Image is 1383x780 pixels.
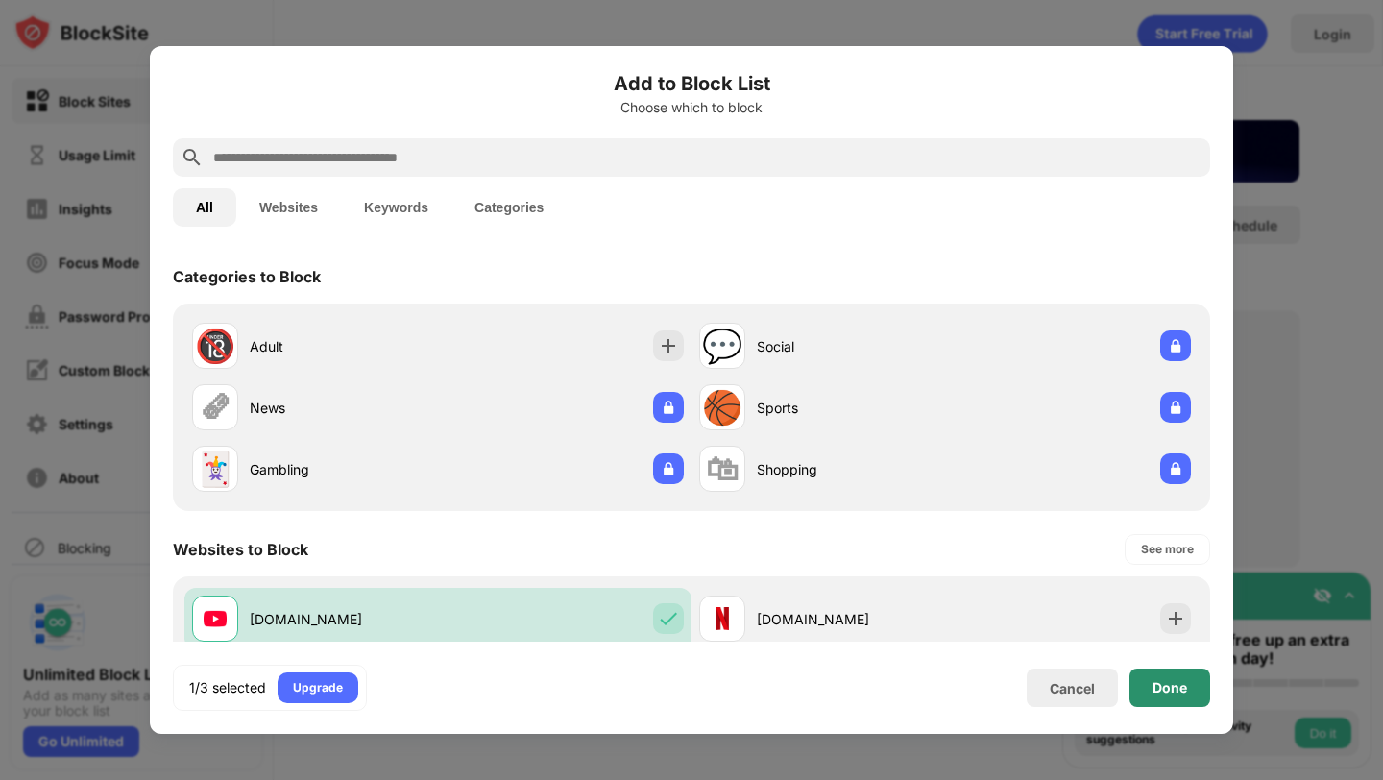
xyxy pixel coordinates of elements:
button: Keywords [341,188,451,227]
img: favicons [711,607,734,630]
div: Shopping [757,459,945,479]
div: 🏀 [702,388,742,427]
div: Adult [250,336,438,356]
div: Websites to Block [173,540,308,559]
div: Upgrade [293,678,343,697]
div: Gambling [250,459,438,479]
div: 1/3 selected [189,678,266,697]
div: 🔞 [195,327,235,366]
div: Social [757,336,945,356]
div: [DOMAIN_NAME] [757,609,945,629]
div: Categories to Block [173,267,321,286]
button: All [173,188,236,227]
div: 🗞 [199,388,231,427]
div: 💬 [702,327,742,366]
div: News [250,398,438,418]
div: See more [1141,540,1194,559]
div: Cancel [1050,680,1095,696]
div: 🛍 [706,450,739,489]
button: Categories [451,188,567,227]
img: search.svg [181,146,204,169]
button: Websites [236,188,341,227]
div: Choose which to block [173,100,1210,115]
img: favicons [204,607,227,630]
div: Sports [757,398,945,418]
div: 🃏 [195,450,235,489]
div: [DOMAIN_NAME] [250,609,438,629]
div: Done [1152,680,1187,695]
h6: Add to Block List [173,69,1210,98]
